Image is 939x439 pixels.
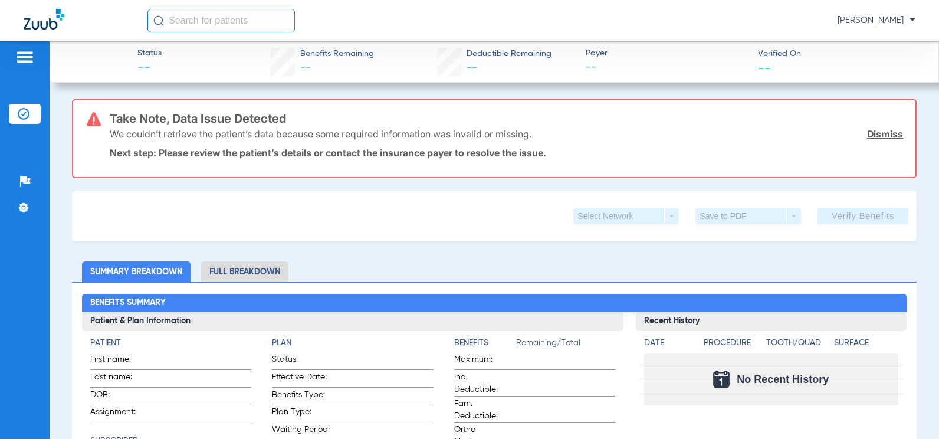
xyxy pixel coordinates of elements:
p: Next step: Please review the patient’s details or contact the insurance payer to resolve the issue. [110,147,904,159]
span: Ind. Deductible: [454,371,512,396]
iframe: Chat Widget [880,382,939,439]
span: [PERSON_NAME] [838,15,915,27]
span: -- [758,61,771,74]
span: -- [467,63,477,73]
h4: Tooth/Quad [766,337,830,349]
li: Full Breakdown [201,261,288,282]
span: Deductible Remaining [467,48,551,60]
h4: Plan [272,337,433,349]
h3: Recent History [636,312,907,331]
span: Remaining/Total [516,337,615,353]
h4: Benefits [454,337,516,349]
input: Search for patients [147,9,295,32]
h4: Procedure [704,337,762,349]
span: -- [137,60,162,77]
span: Maximum: [454,353,512,369]
span: Last name: [90,371,148,387]
app-breakdown-title: Procedure [704,337,762,353]
span: Assignment: [90,406,148,422]
h4: Patient [90,337,251,349]
img: error-icon [87,112,101,126]
span: -- [300,63,311,73]
li: Summary Breakdown [82,261,191,282]
span: Payer [586,47,748,60]
h2: Benefits Summary [82,294,907,313]
span: First name: [90,353,148,369]
span: Status: [272,353,330,369]
span: Verified On [758,48,920,60]
span: DOB: [90,389,148,405]
app-breakdown-title: Surface [834,337,898,353]
app-breakdown-title: Benefits [454,337,516,353]
span: Status [137,47,162,60]
span: No Recent History [737,374,829,385]
app-breakdown-title: Tooth/Quad [766,337,830,353]
img: Calendar [713,371,730,388]
span: Benefits Type: [272,389,330,405]
span: Plan Type: [272,406,330,422]
h3: Patient & Plan Information [82,312,623,331]
img: Search Icon [153,15,164,26]
h3: Take Note, Data Issue Detected [110,113,904,125]
a: Dismiss [867,128,903,140]
h4: Date [644,337,694,349]
span: Effective Date: [272,371,330,387]
span: -- [586,60,748,75]
span: Benefits Remaining [300,48,374,60]
app-breakdown-title: Date [644,337,694,353]
img: Zuub Logo [24,9,64,30]
span: Fam. Deductible: [454,398,512,422]
p: We couldn’t retrieve the patient’s data because some required information was invalid or missing. [110,128,531,140]
img: hamburger-icon [15,50,34,64]
h4: Surface [834,337,898,349]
